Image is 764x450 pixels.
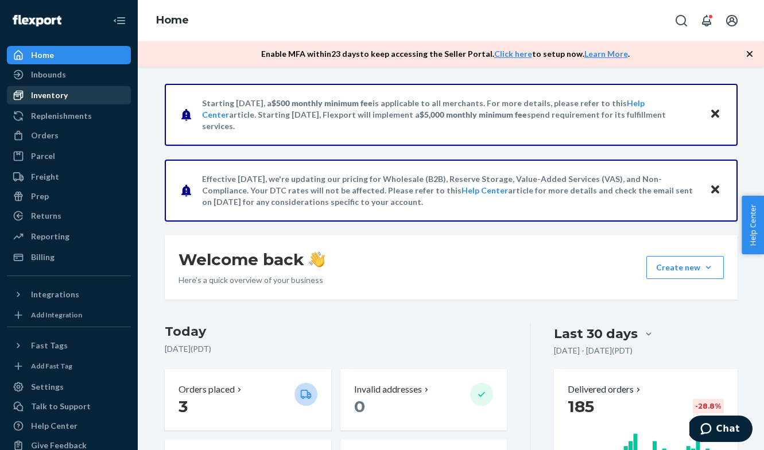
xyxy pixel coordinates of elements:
[13,15,61,26] img: Flexport logo
[31,340,68,351] div: Fast Tags
[165,323,507,341] h3: Today
[31,361,72,371] div: Add Fast Tag
[309,251,325,267] img: hand-wave emoji
[31,381,64,393] div: Settings
[147,4,198,37] ol: breadcrumbs
[568,397,594,416] span: 185
[31,90,68,101] div: Inventory
[7,207,131,225] a: Returns
[31,289,79,300] div: Integrations
[31,171,59,183] div: Freight
[31,210,61,222] div: Returns
[202,173,699,208] p: Effective [DATE], we're updating our pricing for Wholesale (B2B), Reserve Storage, Value-Added Se...
[31,49,54,61] div: Home
[340,369,507,430] button: Invalid addresses 0
[7,187,131,205] a: Prep
[179,274,325,286] p: Here’s a quick overview of your business
[742,196,764,254] button: Help Center
[7,336,131,355] button: Fast Tags
[31,231,69,242] div: Reporting
[7,227,131,246] a: Reporting
[31,401,91,412] div: Talk to Support
[179,383,235,396] p: Orders placed
[31,69,66,80] div: Inbounds
[202,98,699,132] p: Starting [DATE], a is applicable to all merchants. For more details, please refer to this article...
[7,65,131,84] a: Inbounds
[584,49,628,59] a: Learn More
[31,420,77,432] div: Help Center
[31,130,59,141] div: Orders
[670,9,693,32] button: Open Search Box
[568,383,643,396] button: Delivered orders
[7,86,131,104] a: Inventory
[31,110,92,122] div: Replenishments
[31,251,55,263] div: Billing
[695,9,718,32] button: Open notifications
[7,147,131,165] a: Parcel
[272,98,373,108] span: $500 monthly minimum fee
[554,345,633,356] p: [DATE] - [DATE] ( PDT )
[693,399,724,413] div: -28.8 %
[7,308,131,322] a: Add Integration
[261,48,630,60] p: Enable MFA within 23 days to keep accessing the Seller Portal. to setup now. .
[179,249,325,270] h1: Welcome back
[7,168,131,186] a: Freight
[7,107,131,125] a: Replenishments
[689,416,753,444] iframe: Opens a widget where you can chat to one of our agents
[31,150,55,162] div: Parcel
[31,191,49,202] div: Prep
[179,397,188,416] span: 3
[7,397,131,416] button: Talk to Support
[461,185,508,195] a: Help Center
[7,248,131,266] a: Billing
[646,256,724,279] button: Create new
[708,182,723,199] button: Close
[720,9,743,32] button: Open account menu
[156,14,189,26] a: Home
[165,369,331,430] button: Orders placed 3
[108,9,131,32] button: Close Navigation
[31,310,82,320] div: Add Integration
[165,343,507,355] p: [DATE] ( PDT )
[354,383,422,396] p: Invalid addresses
[420,110,527,119] span: $5,000 monthly minimum fee
[7,359,131,373] a: Add Fast Tag
[7,378,131,396] a: Settings
[7,417,131,435] a: Help Center
[7,46,131,64] a: Home
[7,126,131,145] a: Orders
[554,325,638,343] div: Last 30 days
[708,106,723,123] button: Close
[7,285,131,304] button: Integrations
[354,397,365,416] span: 0
[494,49,532,59] a: Click here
